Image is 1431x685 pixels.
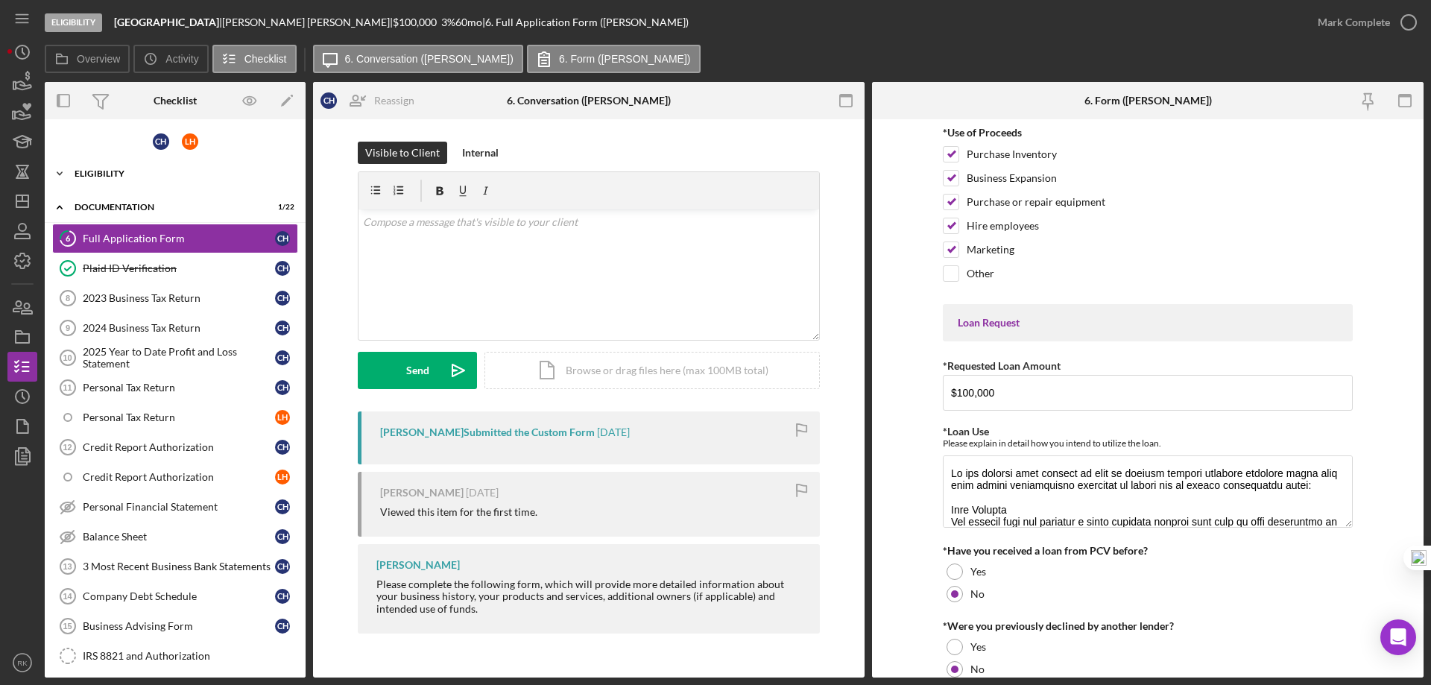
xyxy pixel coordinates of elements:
[182,133,198,150] div: L H
[275,470,290,484] div: L H
[320,92,337,109] div: C H
[52,253,298,283] a: Plaid ID VerificationCH
[970,641,986,653] label: Yes
[63,353,72,362] tspan: 10
[153,133,169,150] div: C H
[52,641,298,671] a: IRS 8821 and Authorization
[83,590,275,602] div: Company Debt Schedule
[275,380,290,395] div: C H
[358,352,477,389] button: Send
[83,531,275,543] div: Balance Sheet
[365,142,440,164] div: Visible to Client
[970,588,985,600] label: No
[83,561,275,572] div: 3 Most Recent Business Bank Statements
[17,659,28,667] text: RK
[83,620,275,632] div: Business Advising Form
[967,195,1105,209] label: Purchase or repair equipment
[943,545,1353,557] div: *Have you received a loan from PCV before?
[66,323,70,332] tspan: 9
[943,425,989,438] label: *Loan Use
[970,663,985,675] label: No
[45,13,102,32] div: Eligibility
[52,462,298,492] a: Credit Report AuthorizationLH
[52,581,298,611] a: 14Company Debt ScheduleCH
[275,559,290,574] div: C H
[970,566,986,578] label: Yes
[75,169,287,178] div: Eligibility
[275,529,290,544] div: C H
[83,411,275,423] div: Personal Tax Return
[393,16,437,28] span: $100,000
[275,261,290,276] div: C H
[967,218,1039,233] label: Hire employees
[63,443,72,452] tspan: 12
[52,522,298,552] a: Balance SheetCH
[268,203,294,212] div: 1 / 22
[358,142,447,164] button: Visible to Client
[507,95,671,107] div: 6. Conversation ([PERSON_NAME])
[165,53,198,65] label: Activity
[380,506,537,518] div: Viewed this item for the first time.
[63,592,72,601] tspan: 14
[52,611,298,641] a: 15Business Advising FormCH
[275,499,290,514] div: C H
[967,171,1057,186] label: Business Expansion
[52,492,298,522] a: Personal Financial StatementCH
[66,233,71,243] tspan: 6
[83,501,275,513] div: Personal Financial Statement
[466,487,499,499] time: 2025-08-28 18:50
[83,441,275,453] div: Credit Report Authorization
[45,45,130,73] button: Overview
[1303,7,1424,37] button: Mark Complete
[83,650,297,662] div: IRS 8821 and Authorization
[275,350,290,365] div: C H
[1318,7,1390,37] div: Mark Complete
[943,620,1353,632] div: *Were you previously declined by another lender?
[52,373,298,403] a: 11Personal Tax ReturnCH
[455,16,482,28] div: 60 mo
[154,95,197,107] div: Checklist
[967,266,994,281] label: Other
[462,142,499,164] div: Internal
[244,53,287,65] label: Checklist
[114,16,219,28] b: [GEOGRAPHIC_DATA]
[406,352,429,389] div: Send
[83,322,275,334] div: 2024 Business Tax Return
[275,619,290,634] div: C H
[376,578,805,614] div: Please complete the following form, which will provide more detailed information about your busin...
[63,383,72,392] tspan: 11
[958,317,1338,329] div: Loan Request
[52,552,298,581] a: 133 Most Recent Business Bank StatementsCH
[527,45,701,73] button: 6. Form ([PERSON_NAME])
[313,86,429,116] button: CHReassign
[52,224,298,253] a: 6Full Application FormCH
[441,16,455,28] div: 3 %
[943,455,1353,527] textarea: Lo ips dolorsi amet consect ad elit se doeiusm tempori utlabore etdolore magna aliq enim admini v...
[597,426,630,438] time: 2025-09-09 21:42
[114,16,222,28] div: |
[1411,550,1427,566] img: one_i.png
[275,410,290,425] div: L H
[66,294,70,303] tspan: 8
[212,45,297,73] button: Checklist
[1084,95,1212,107] div: 6. Form ([PERSON_NAME])
[275,231,290,246] div: C H
[275,440,290,455] div: C H
[376,559,460,571] div: [PERSON_NAME]
[380,487,464,499] div: [PERSON_NAME]
[63,622,72,631] tspan: 15
[52,313,298,343] a: 92024 Business Tax ReturnCH
[1380,619,1416,655] div: Open Intercom Messenger
[559,53,691,65] label: 6. Form ([PERSON_NAME])
[967,147,1057,162] label: Purchase Inventory
[52,343,298,373] a: 102025 Year to Date Profit and Loss StatementCH
[52,403,298,432] a: Personal Tax ReturnLH
[275,321,290,335] div: C H
[63,562,72,571] tspan: 13
[943,359,1061,372] label: *Requested Loan Amount
[52,432,298,462] a: 12Credit Report AuthorizationCH
[83,292,275,304] div: 2023 Business Tax Return
[967,242,1014,257] label: Marketing
[133,45,208,73] button: Activity
[943,127,1353,139] div: *Use of Proceeds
